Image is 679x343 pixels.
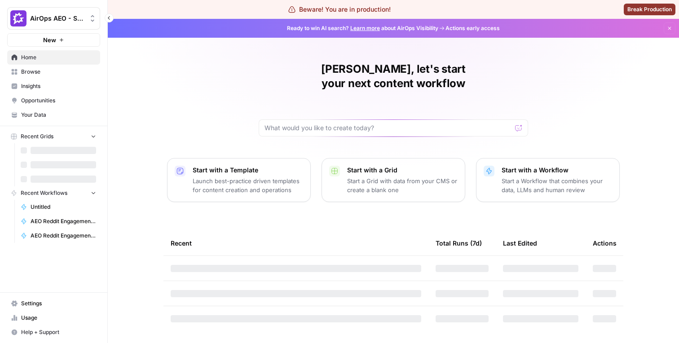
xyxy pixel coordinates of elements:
[43,35,56,44] span: New
[265,123,511,132] input: What would you like to create today?
[288,5,391,14] div: Beware! You are in production!
[21,189,67,197] span: Recent Workflows
[259,62,528,91] h1: [PERSON_NAME], let's start your next content workflow
[7,296,100,311] a: Settings
[17,229,100,243] a: AEO Reddit Engagement - Fork
[347,176,458,194] p: Start a Grid with data from your CMS or create a blank one
[21,314,96,322] span: Usage
[436,231,482,255] div: Total Runs (7d)
[7,50,100,65] a: Home
[193,166,303,175] p: Start with a Template
[7,186,100,200] button: Recent Workflows
[7,325,100,339] button: Help + Support
[31,217,96,225] span: AEO Reddit Engagement - Fork
[193,176,303,194] p: Launch best-practice driven templates for content creation and operations
[445,24,500,32] span: Actions early access
[503,231,537,255] div: Last Edited
[7,311,100,325] a: Usage
[17,200,100,214] a: Untitled
[7,65,100,79] a: Browse
[7,108,100,122] a: Your Data
[21,53,96,62] span: Home
[287,24,438,32] span: Ready to win AI search? about AirOps Visibility
[502,176,612,194] p: Start a Workflow that combines your data, LLMs and human review
[31,232,96,240] span: AEO Reddit Engagement - Fork
[21,68,96,76] span: Browse
[17,214,100,229] a: AEO Reddit Engagement - Fork
[31,203,96,211] span: Untitled
[322,158,465,202] button: Start with a GridStart a Grid with data from your CMS or create a blank one
[7,130,100,143] button: Recent Grids
[593,231,617,255] div: Actions
[21,132,53,141] span: Recent Grids
[21,299,96,308] span: Settings
[30,14,84,23] span: AirOps AEO - Single Brand (Gong)
[7,93,100,108] a: Opportunities
[21,97,96,105] span: Opportunities
[7,7,100,30] button: Workspace: AirOps AEO - Single Brand (Gong)
[10,10,26,26] img: AirOps AEO - Single Brand (Gong) Logo
[167,158,311,202] button: Start with a TemplateLaunch best-practice driven templates for content creation and operations
[7,79,100,93] a: Insights
[627,5,672,13] span: Break Production
[347,166,458,175] p: Start with a Grid
[21,82,96,90] span: Insights
[21,111,96,119] span: Your Data
[7,33,100,47] button: New
[476,158,620,202] button: Start with a WorkflowStart a Workflow that combines your data, LLMs and human review
[624,4,675,15] button: Break Production
[350,25,380,31] a: Learn more
[502,166,612,175] p: Start with a Workflow
[21,328,96,336] span: Help + Support
[171,231,421,255] div: Recent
